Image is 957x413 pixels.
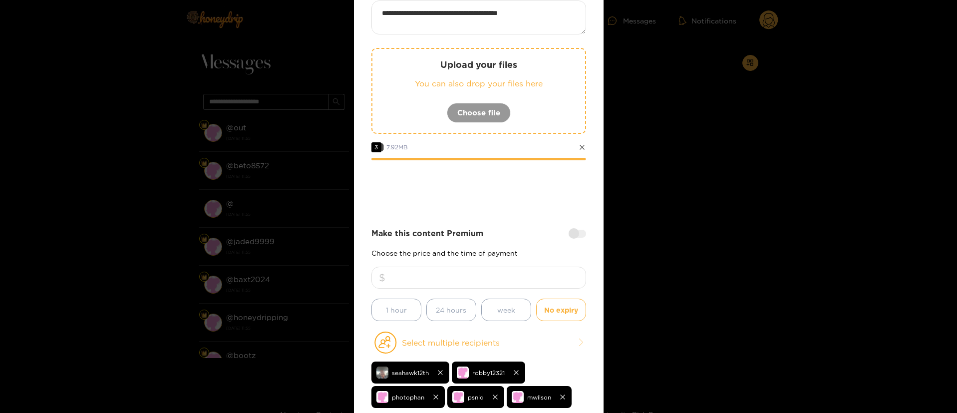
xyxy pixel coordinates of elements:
img: no-avatar.png [376,391,388,403]
span: week [497,304,515,316]
button: Choose file [447,103,511,123]
span: No expiry [544,304,578,316]
img: no-avatar.png [457,367,469,379]
span: 7.92 MB [386,144,408,150]
span: robby12321 [472,367,505,379]
span: 3 [371,142,381,152]
img: no-avatar.png [452,391,464,403]
span: 1 hour [386,304,407,316]
span: psnid [468,392,484,403]
p: You can also drop your files here [392,78,565,89]
button: 1 hour [371,299,421,321]
p: Choose the price and the time of payment [371,249,586,257]
strong: Make this content Premium [371,228,483,239]
span: seahawk12th [392,367,429,379]
img: no-avatar.png [512,391,524,403]
p: Upload your files [392,59,565,70]
button: week [481,299,531,321]
span: 24 hours [436,304,466,316]
span: mwilson [527,392,551,403]
img: 8a4e8-img_3262.jpeg [376,367,388,379]
button: 24 hours [426,299,476,321]
button: No expiry [536,299,586,321]
span: photophan [392,392,424,403]
button: Select multiple recipients [371,331,586,354]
